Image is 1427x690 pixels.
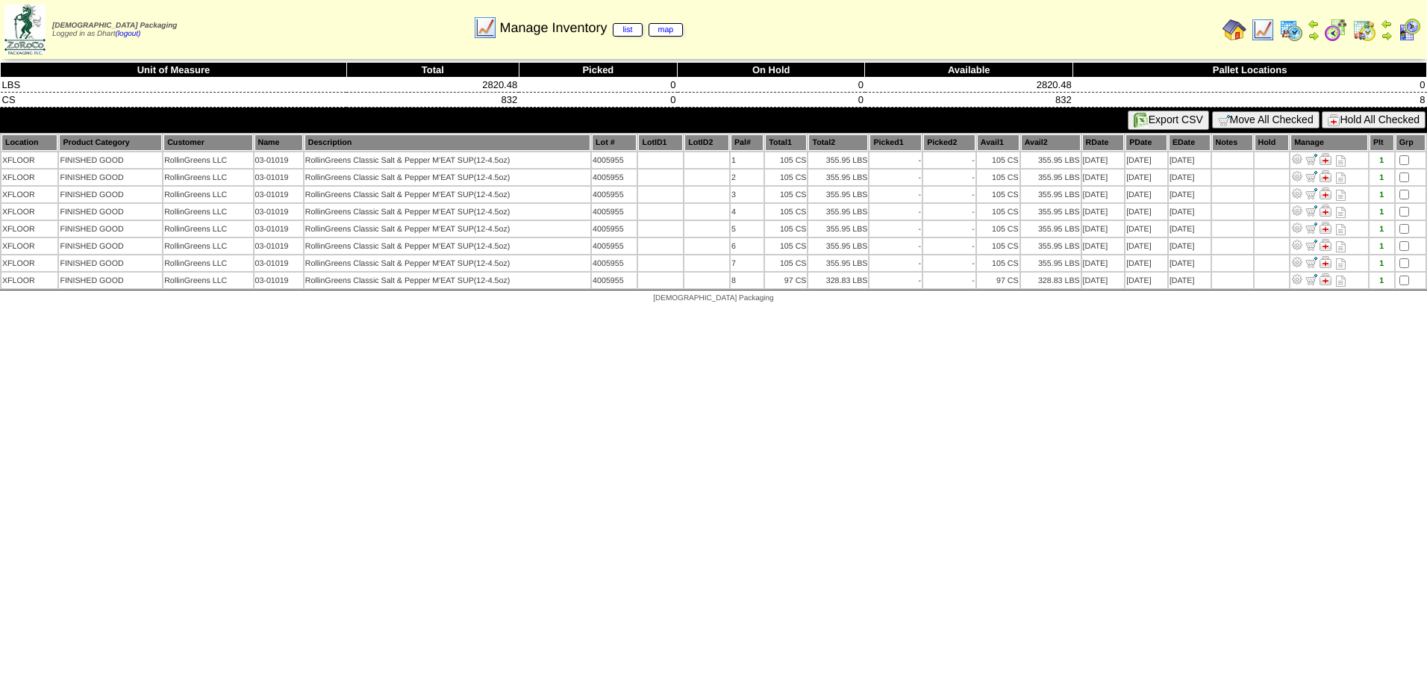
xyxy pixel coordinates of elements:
[731,238,764,254] td: 6
[346,78,519,93] td: 2820.48
[1082,187,1125,202] td: [DATE]
[1305,222,1317,234] img: Move
[977,204,1019,220] td: 105 CS
[1279,18,1303,42] img: calendarprod.gif
[1320,239,1331,251] img: Manage Hold
[1255,134,1290,151] th: Hold
[869,238,922,254] td: -
[1336,276,1346,287] i: Note
[869,134,922,151] th: Picked1
[1125,273,1167,288] td: [DATE]
[869,152,922,168] td: -
[1290,134,1368,151] th: Manage
[1021,187,1081,202] td: 355.95 LBS
[1169,221,1211,237] td: [DATE]
[1381,18,1393,30] img: arrowleft.gif
[592,170,637,185] td: 4005955
[305,255,590,271] td: RollinGreens Classic Salt & Pepper M'EAT SUP(12-4.5oz)
[1021,221,1081,237] td: 355.95 LBS
[1305,170,1317,182] img: Move
[1212,134,1253,151] th: Notes
[869,170,922,185] td: -
[163,170,252,185] td: RollinGreens LLC
[731,170,764,185] td: 2
[765,134,807,151] th: Total1
[59,187,162,202] td: FINISHED GOOD
[1305,205,1317,217] img: Move
[1125,221,1167,237] td: [DATE]
[1021,134,1081,151] th: Avail2
[1291,273,1303,285] img: Adjust
[923,238,975,254] td: -
[1169,273,1211,288] td: [DATE]
[1082,134,1125,151] th: RDate
[731,134,764,151] th: Pal#
[1352,18,1376,42] img: calendarinout.gif
[473,16,497,40] img: line_graph.gif
[1305,256,1317,268] img: Move
[305,238,590,254] td: RollinGreens Classic Salt & Pepper M'EAT SUP(12-4.5oz)
[163,152,252,168] td: RollinGreens LLC
[305,170,590,185] td: RollinGreens Classic Salt & Pepper M'EAT SUP(12-4.5oz)
[1218,114,1230,126] img: cart.gif
[731,255,764,271] td: 7
[765,204,807,220] td: 105 CS
[1128,111,1209,130] button: Export CSV
[1251,18,1275,42] img: line_graph.gif
[1370,190,1393,199] div: 1
[255,134,303,151] th: Name
[305,204,590,220] td: RollinGreens Classic Salt & Pepper M'EAT SUP(12-4.5oz)
[808,273,868,288] td: 328.83 LBS
[1397,18,1421,42] img: calendarcustomer.gif
[731,187,764,202] td: 3
[1381,30,1393,42] img: arrowright.gif
[163,204,252,220] td: RollinGreens LLC
[1082,152,1125,168] td: [DATE]
[1169,204,1211,220] td: [DATE]
[592,255,637,271] td: 4005955
[1370,156,1393,165] div: 1
[678,93,865,108] td: 0
[52,22,177,38] span: Logged in as Dhart
[1320,153,1331,165] img: Manage Hold
[923,221,975,237] td: -
[678,63,865,78] th: On Hold
[305,187,590,202] td: RollinGreens Classic Salt & Pepper M'EAT SUP(12-4.5oz)
[1336,172,1346,184] i: Note
[519,78,677,93] td: 0
[731,273,764,288] td: 8
[731,221,764,237] td: 5
[1021,170,1081,185] td: 355.95 LBS
[977,273,1019,288] td: 97 CS
[1336,190,1346,201] i: Note
[1082,238,1125,254] td: [DATE]
[1125,152,1167,168] td: [DATE]
[1308,30,1320,42] img: arrowright.gif
[1125,255,1167,271] td: [DATE]
[592,273,637,288] td: 4005955
[684,134,729,151] th: LotID2
[519,63,677,78] th: Picked
[1073,63,1427,78] th: Pallet Locations
[869,255,922,271] td: -
[255,170,303,185] td: 03-01019
[1169,255,1211,271] td: [DATE]
[305,152,590,168] td: RollinGreens Classic Salt & Pepper M'EAT SUP(12-4.5oz)
[1370,134,1394,151] th: Plt
[678,78,865,93] td: 0
[1169,238,1211,254] td: [DATE]
[923,187,975,202] td: -
[1,152,57,168] td: XFLOOR
[1125,170,1167,185] td: [DATE]
[731,152,764,168] td: 1
[1370,173,1393,182] div: 1
[255,204,303,220] td: 03-01019
[731,204,764,220] td: 4
[1082,204,1125,220] td: [DATE]
[1021,204,1081,220] td: 355.95 LBS
[59,221,162,237] td: FINISHED GOOD
[1291,239,1303,251] img: Adjust
[592,204,637,220] td: 4005955
[808,152,868,168] td: 355.95 LBS
[869,273,922,288] td: -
